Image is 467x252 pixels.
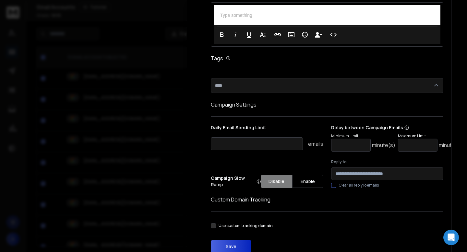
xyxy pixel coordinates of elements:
[243,28,255,41] button: Underline (⌘U)
[327,28,340,41] button: Code View
[219,223,273,228] label: Use custom tracking domain
[257,28,269,41] button: More Text
[331,124,462,131] p: Delay between Campaign Emails
[211,101,443,109] h1: Campaign Settings
[211,124,323,133] p: Daily Email Sending Limit
[216,28,228,41] button: Bold (⌘B)
[339,183,379,188] label: Clear all replyTo emails
[261,175,292,188] button: Disable
[211,196,443,203] h1: Custom Domain Tracking
[308,140,323,148] p: emails
[292,175,323,188] button: Enable
[439,141,462,149] p: minute(s)
[211,175,261,188] p: Campaign Slow Ramp
[229,28,242,41] button: Italic (⌘I)
[372,141,395,149] p: minute(s)
[285,28,297,41] button: Insert Image (⌘P)
[312,28,325,41] button: Insert Unsubscribe Link
[299,28,311,41] button: Emoticons
[443,230,459,245] div: Open Intercom Messenger
[331,159,444,165] label: Reply to
[331,133,395,139] p: Minimum Limit
[398,133,462,139] p: Maximum Limit
[211,54,223,62] h1: Tags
